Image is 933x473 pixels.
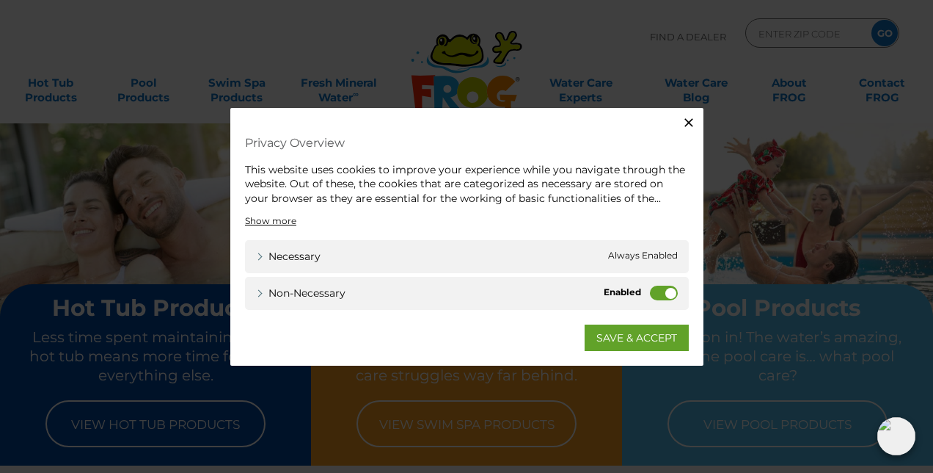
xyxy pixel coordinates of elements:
[585,325,689,351] a: SAVE & ACCEPT
[256,286,345,301] a: Non-necessary
[245,129,689,155] h4: Privacy Overview
[245,214,296,228] a: Show more
[256,249,321,264] a: Necessary
[877,417,915,455] img: openIcon
[245,162,689,206] div: This website uses cookies to improve your experience while you navigate through the website. Out ...
[608,249,678,264] span: Always Enabled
